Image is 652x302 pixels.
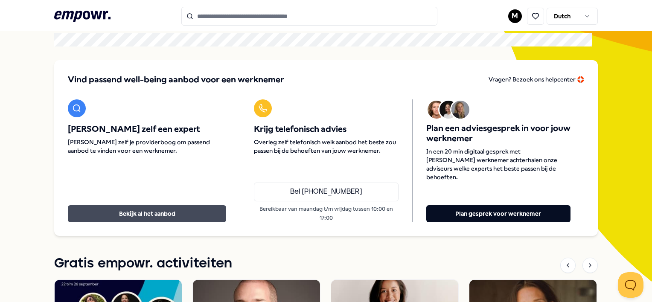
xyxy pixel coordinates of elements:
iframe: Message [475,96,652,302]
span: In een 20 min digitaal gesprek met [PERSON_NAME] werknemer achterhalen onze adviseurs welke exper... [426,147,570,181]
input: Search for products, categories or subcategories [181,7,437,26]
img: Avatar [451,101,469,119]
img: Avatar [440,101,457,119]
span: Plan een adviesgesprek in voor jouw werknemer [426,123,570,144]
a: Vragen? Bezoek ons helpcenter 🛟 [489,74,584,86]
h1: Gratis empowr. activiteiten [54,253,232,274]
button: Plan gesprek voor werknemer [426,205,570,222]
span: [PERSON_NAME] zelf een expert [68,124,226,134]
span: Vragen? Bezoek ons helpcenter 🛟 [489,76,584,83]
span: Vind passend well-being aanbod voor een werknemer [68,74,284,86]
img: Avatar [428,101,445,119]
span: [PERSON_NAME] zelf je providerboog om passend aanbod te vinden voor een werknemer. [68,138,226,155]
p: Bereikbaar van maandag t/m vrijdag tussen 10:00 en 17:00 [254,205,398,222]
span: Overleg zelf telefonisch welk aanbod het beste zou passen bij de behoeften van jouw werknemer. [254,138,398,155]
button: M [508,9,522,23]
a: Bel [PHONE_NUMBER] [254,183,398,201]
button: Bekijk al het aanbod [68,205,226,222]
span: Krijg telefonisch advies [254,124,398,134]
